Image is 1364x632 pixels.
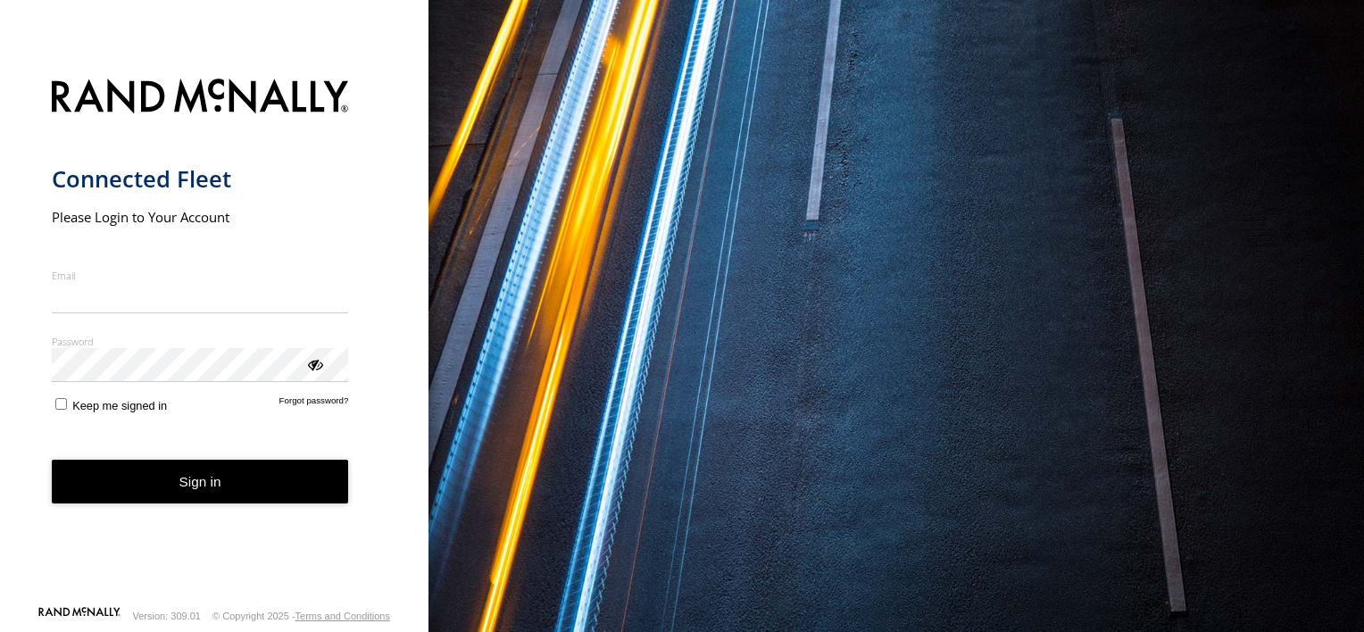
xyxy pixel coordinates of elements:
div: Version: 309.01 [133,611,201,621]
label: Password [52,335,349,348]
form: main [52,68,378,605]
h2: Please Login to Your Account [52,208,349,226]
div: © Copyright 2025 - [212,611,390,621]
img: Rand McNally [52,75,349,121]
button: Sign in [52,460,349,503]
a: Forgot password? [279,395,349,412]
a: Terms and Conditions [295,611,390,621]
input: Keep me signed in [55,398,67,410]
label: Email [52,269,349,282]
a: Visit our Website [38,607,121,625]
div: ViewPassword [305,354,323,372]
h1: Connected Fleet [52,164,349,194]
span: Keep me signed in [72,399,167,412]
